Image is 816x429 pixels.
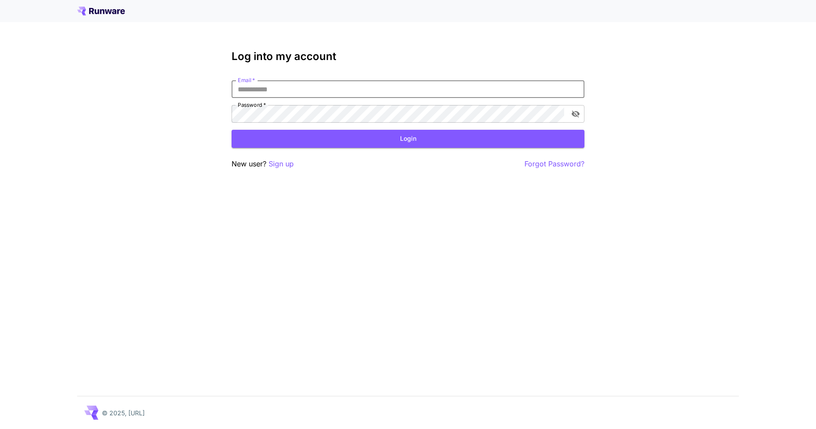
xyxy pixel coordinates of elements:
button: Forgot Password? [524,158,584,169]
button: toggle password visibility [568,106,584,122]
button: Login [232,130,584,148]
label: Email [238,76,255,84]
p: © 2025, [URL] [102,408,145,418]
p: New user? [232,158,294,169]
h3: Log into my account [232,50,584,63]
button: Sign up [269,158,294,169]
label: Password [238,101,266,109]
